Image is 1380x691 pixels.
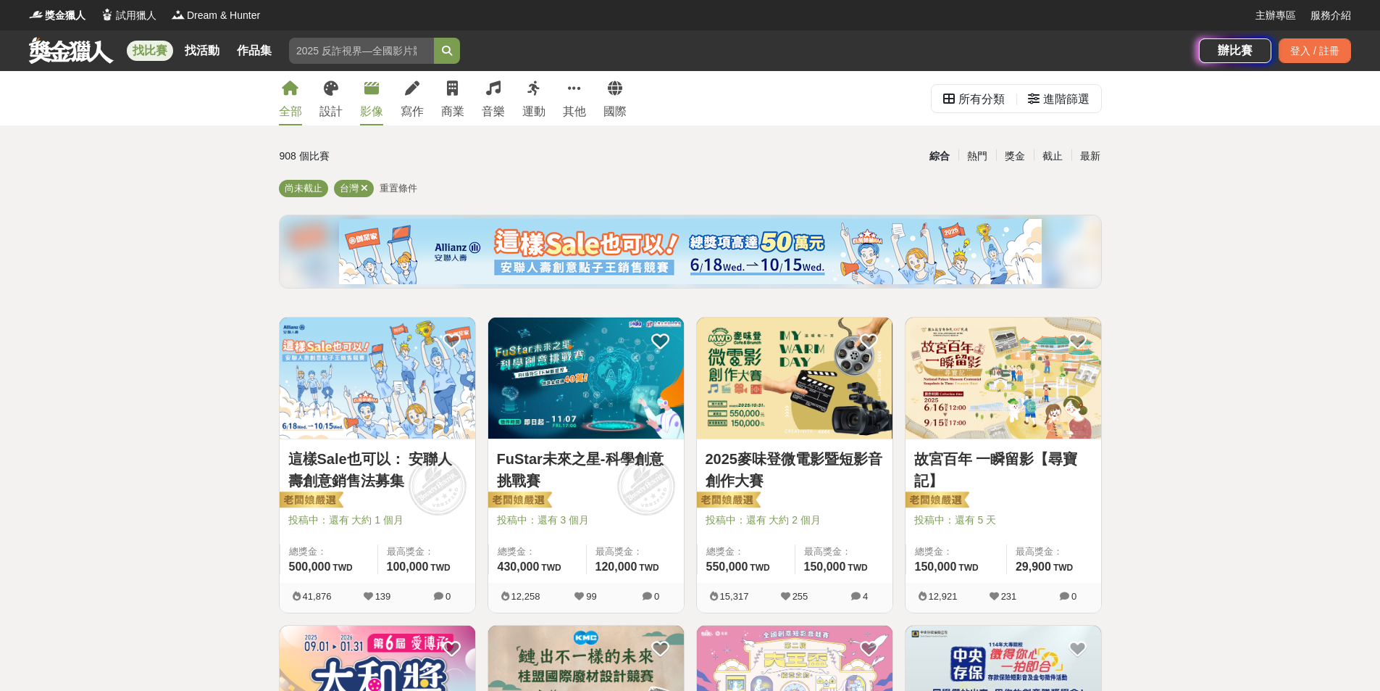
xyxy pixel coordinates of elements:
img: 老闆娘嚴選 [277,491,343,511]
div: 截止 [1034,144,1071,169]
a: Logo試用獵人 [100,8,156,23]
span: 41,876 [303,591,332,602]
span: 0 [1071,591,1076,602]
div: 音樂 [482,103,505,120]
span: 投稿中：還有 3 個月 [497,513,675,528]
div: 登入 / 註冊 [1279,38,1351,63]
div: 商業 [441,103,464,120]
div: 全部 [279,103,302,120]
a: 音樂 [482,71,505,125]
span: 139 [375,591,391,602]
div: 設計 [319,103,343,120]
span: 150,000 [804,560,846,573]
div: 運動 [522,103,545,120]
span: 500,000 [289,560,331,573]
span: 120,000 [595,560,637,573]
a: 主辦專區 [1255,8,1296,23]
span: 總獎金： [915,545,998,559]
a: 服務介紹 [1310,8,1351,23]
div: 進階篩選 [1043,85,1090,114]
a: 故宮百年 一瞬留影【尋寶記】 [914,448,1092,492]
span: TWD [541,563,561,573]
span: 99 [586,591,596,602]
img: Cover Image [906,318,1101,439]
div: 所有分類 [958,85,1005,114]
span: 231 [1001,591,1017,602]
img: Cover Image [697,318,892,439]
a: 設計 [319,71,343,125]
img: Cover Image [280,318,475,439]
a: Cover Image [906,318,1101,439]
div: 綜合 [921,144,958,169]
a: Logo獎金獵人 [29,8,85,23]
a: 其他 [563,71,586,125]
a: 辦比賽 [1199,38,1271,63]
img: 老闆娘嚴選 [694,491,761,511]
span: 最高獎金： [1016,545,1092,559]
div: 國際 [603,103,627,120]
a: 2025麥味登微電影暨短影音創作大賽 [706,448,884,492]
a: Cover Image [280,318,475,439]
span: 投稿中：還有 大約 1 個月 [288,513,467,528]
a: 全部 [279,71,302,125]
span: 最高獎金： [595,545,675,559]
img: Logo [29,7,43,22]
span: 15,317 [720,591,749,602]
div: 908 個比賽 [280,144,553,169]
span: 最高獎金： [387,545,467,559]
span: 試用獵人 [116,8,156,23]
img: Logo [100,7,114,22]
span: 台灣 [340,183,359,194]
div: 最新 [1071,144,1109,169]
a: 運動 [522,71,545,125]
a: 這樣Sale也可以： 安聯人壽創意銷售法募集 [288,448,467,492]
a: 影像 [360,71,383,125]
span: 430,000 [498,560,540,573]
span: TWD [1053,563,1073,573]
a: FuStar未來之星-科學創意挑戰賽 [497,448,675,492]
span: 100,000 [387,560,429,573]
input: 2025 反詐視界—全國影片競賽 [289,38,434,64]
span: 12,258 [511,591,540,602]
span: TWD [750,563,769,573]
a: 商業 [441,71,464,125]
img: 老闆娘嚴選 [903,491,969,511]
span: TWD [639,563,658,573]
span: 150,000 [915,560,957,573]
span: 尚未截止 [285,183,322,194]
a: Cover Image [488,318,684,439]
div: 影像 [360,103,383,120]
span: 12,921 [929,591,958,602]
img: Cover Image [488,318,684,439]
span: TWD [333,563,352,573]
span: 重置條件 [380,183,417,194]
a: Cover Image [697,318,892,439]
a: 寫作 [401,71,424,125]
span: 投稿中：還有 大約 2 個月 [706,513,884,528]
a: 作品集 [231,41,277,61]
span: TWD [430,563,450,573]
img: Logo [171,7,185,22]
a: 找比賽 [127,41,173,61]
span: 獎金獵人 [45,8,85,23]
span: 總獎金： [289,545,369,559]
span: Dream & Hunter [187,8,260,23]
span: 29,900 [1016,560,1051,573]
a: 國際 [603,71,627,125]
img: cf4fb443-4ad2-4338-9fa3-b46b0bf5d316.png [339,219,1042,284]
span: 總獎金： [706,545,786,559]
span: 最高獎金： [804,545,884,559]
span: 550,000 [706,560,748,573]
span: 255 [793,591,808,602]
div: 熱門 [958,144,996,169]
a: LogoDream & Hunter [171,8,260,23]
span: 投稿中：還有 5 天 [914,513,1092,528]
span: 4 [863,591,868,602]
span: TWD [958,563,978,573]
div: 獎金 [996,144,1034,169]
span: 0 [446,591,451,602]
span: TWD [848,563,867,573]
div: 寫作 [401,103,424,120]
span: 總獎金： [498,545,577,559]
